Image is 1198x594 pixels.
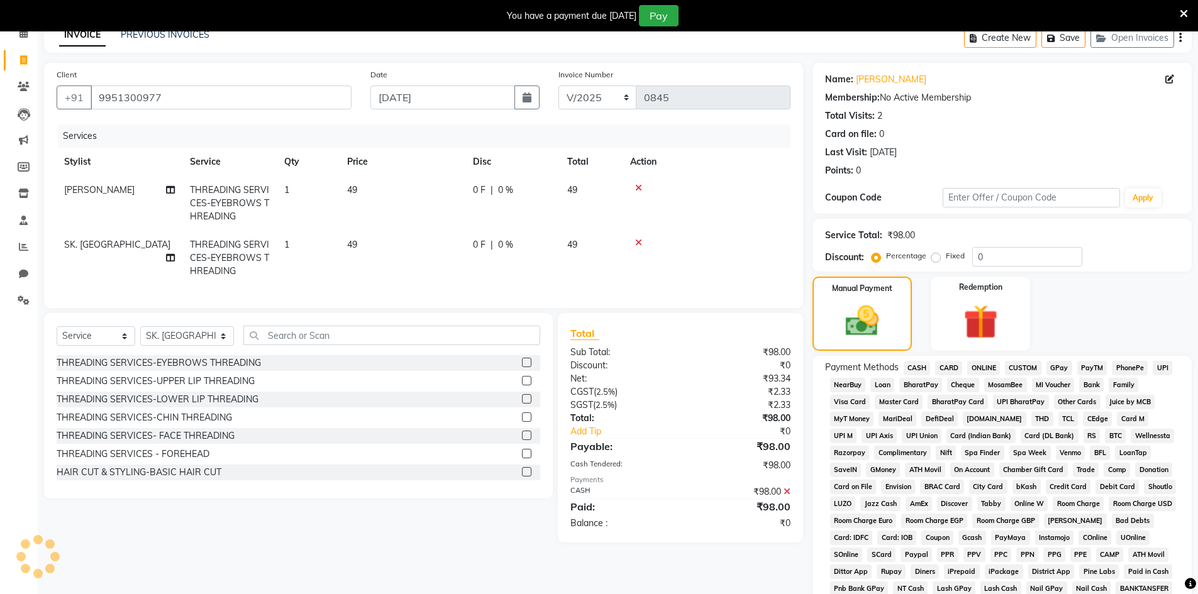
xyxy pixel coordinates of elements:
span: BTC [1105,429,1126,443]
div: Balance : [561,517,680,530]
div: CASH [561,485,680,498]
span: 49 [567,184,577,195]
span: Chamber Gift Card [999,463,1068,477]
span: 49 [347,184,357,195]
a: INVOICE [59,24,106,47]
div: Services [58,124,800,148]
th: Service [182,148,277,176]
span: Card on File [830,480,877,494]
span: PhonePe [1112,361,1148,375]
span: UPI [1153,361,1172,375]
div: ₹98.00 [680,439,800,454]
span: Other Cards [1054,395,1101,409]
span: Debit Card [1095,480,1139,494]
button: Save [1041,28,1085,48]
span: PPC [990,547,1012,562]
span: 49 [567,239,577,250]
span: On Account [950,463,994,477]
div: Name: [825,73,853,86]
div: Payments [570,475,790,485]
div: THREADING SERVICES- FACE THREADING [57,429,235,443]
span: SGST [570,399,593,410]
span: City Card [969,480,1007,494]
span: CASH [904,361,931,375]
button: Create New [964,28,1036,48]
th: Qty [277,148,340,176]
span: UOnline [1116,531,1150,545]
div: 2 [877,109,882,123]
div: ₹98.00 [887,229,915,242]
label: Percentage [886,250,926,261]
span: TCL [1058,412,1079,426]
label: Redemption [959,282,1002,293]
span: Room Charge USD [1109,497,1176,511]
span: Donation [1135,463,1172,477]
div: ₹98.00 [680,412,800,425]
div: Paid: [561,499,680,514]
span: Payment Methods [825,361,899,374]
div: Discount: [825,251,864,264]
span: 0 F [473,238,485,251]
span: UPI Axis [862,429,897,443]
span: AmEx [906,497,932,511]
button: +91 [57,85,92,109]
span: UPI M [830,429,857,443]
span: 1 [284,239,289,250]
span: Instamojo [1035,531,1074,545]
div: Card on file: [825,128,877,141]
div: Net: [561,372,680,385]
span: LoanTap [1115,446,1151,460]
span: Coupon [921,531,953,545]
div: ₹0 [701,425,800,438]
span: Comp [1104,463,1130,477]
span: [PERSON_NAME] [1044,514,1107,528]
span: BFL [1090,446,1110,460]
button: Open Invoices [1090,28,1174,48]
span: PPR [937,547,958,562]
span: UPI Union [902,429,941,443]
div: Discount: [561,359,680,372]
span: THREADING SERVICES-EYEBROWS THREADING [190,184,269,222]
span: GPay [1046,361,1072,375]
span: BRAC Card [920,480,964,494]
div: ₹98.00 [680,499,800,514]
th: Price [340,148,465,176]
div: Service Total: [825,229,882,242]
span: Card (Indian Bank) [946,429,1016,443]
span: District App [1028,564,1075,579]
span: PayTM [1077,361,1107,375]
div: ₹98.00 [680,346,800,359]
span: Spa Finder [961,446,1004,460]
label: Client [57,69,77,80]
span: Spa Week [1009,446,1051,460]
span: Room Charge Euro [830,514,897,528]
span: Family [1109,378,1138,392]
span: Wellnessta [1131,429,1174,443]
span: UPI BharatPay [993,395,1049,409]
span: Gcash [958,531,986,545]
div: You have a payment due [DATE] [507,9,636,23]
span: | [491,184,493,197]
span: Rupay [877,564,906,579]
input: Search by Name/Mobile/Email/Code [91,85,352,109]
div: Payable: [561,439,680,454]
span: Trade [1073,463,1099,477]
div: 0 [856,164,861,177]
span: COnline [1079,531,1111,545]
div: THREADING SERVICES - FOREHEAD [57,448,209,461]
div: ₹0 [680,359,800,372]
div: Last Visit: [825,146,867,159]
span: 0 % [498,184,513,197]
span: SCard [867,547,896,562]
input: Search or Scan [243,326,540,345]
span: NearBuy [830,378,866,392]
label: Manual Payment [832,283,892,294]
img: _gift.svg [953,300,1009,343]
label: Invoice Number [558,69,613,80]
div: Total Visits: [825,109,875,123]
span: Jazz Cash [860,497,901,511]
span: Diners [911,564,939,579]
span: Visa Card [830,395,870,409]
div: ₹98.00 [680,459,800,472]
span: Room Charge [1053,497,1104,511]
